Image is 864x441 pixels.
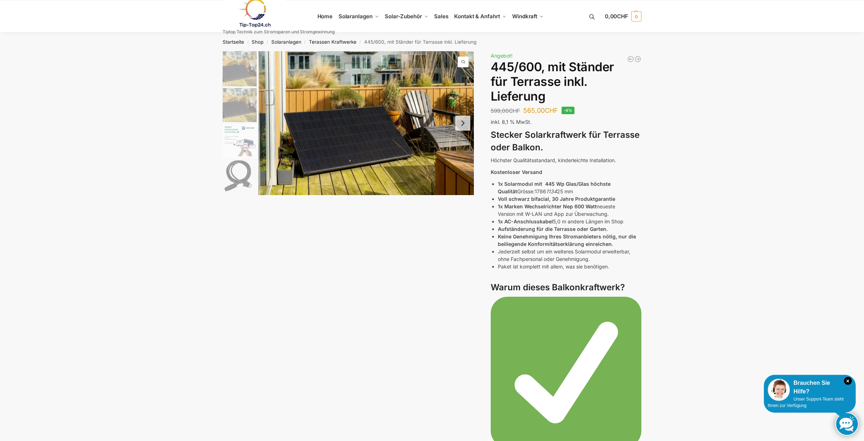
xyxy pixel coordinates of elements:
[498,180,641,195] li: Grösse:
[454,13,500,20] span: Kontakt & Anfahrt
[491,169,542,175] strong: Kostenloser Versand
[252,39,263,45] a: Shop
[356,39,364,45] span: /
[223,88,257,122] img: Solar Panel im edlen Schwarz mit Ständer
[271,39,301,45] a: Solaranlagen
[223,30,335,34] p: Tiptop Technik zum Stromsparen und Stromgewinnung
[535,188,573,194] span: 1786 25 mm
[258,51,474,195] a: Solar Panel im edlen Schwarz mit Ständer2WP8TCY scaled scaled scaled
[385,13,422,20] span: Solar-Zubehör
[562,107,574,114] span: -6%
[431,0,451,33] a: Sales
[223,51,257,86] img: Solar Panel im edlen Schwarz mit Ständer
[491,119,531,125] span: inkl. 8,1 % MwSt.
[498,196,550,202] strong: Voll schwarz bifacial,
[627,55,634,63] a: Balkonkraftwerk 445/600Watt, Wand oder Flachdachmontage. inkl. Lieferung
[498,203,641,218] li: neueste Version mit W-LAN und App zur Überwachung.
[768,379,790,401] img: Customer service
[552,196,615,202] strong: 30 Jahre Produktgarantie
[335,0,382,33] a: Solaranlagen
[491,130,640,152] strong: Stecker Solarkraftwerk für Terrasse oder Balkon.
[491,53,513,59] span: Angebot!
[768,397,844,408] span: Unser Support-Team steht Ihnen zur Verfügung
[545,107,558,114] span: CHF
[258,51,474,195] img: Solar Panel im edlen Schwarz mit Ständer
[223,124,257,158] img: H2c172fe1dfc145729fae6a5890126e09w.jpg_960x960_39c920dd-527c-43d8-9d2f-57e1d41b5fed_1445x
[210,33,654,51] nav: Breadcrumb
[631,11,641,21] span: 0
[498,203,597,209] strong: 1x Marken Wechselrichter Nep 600 Watt
[382,0,431,33] a: Solar-Zubehör
[491,156,641,164] p: Höchster Qualitätsstandard, kinderleichte Installation.
[434,13,448,20] span: Sales
[244,39,252,45] span: /
[498,181,611,194] strong: 1x Solarmodul mit 445 Wp Glas/Glas höchste Qualität
[498,248,641,263] li: Jederzeit selbst um ein weiteres Solarmodul erweiterbar, ohne Fachpersonal oder Genehmigung.
[546,188,557,194] em: 1134
[498,218,553,224] strong: 1x AC-Anschlusskabel
[498,218,641,225] li: 5,0 m andere Längen im Shop
[309,39,356,45] a: Terassen Kraftwerke
[634,55,641,63] a: 890/600 Watt bificiales Balkonkraftwerk mit 1 kWh smarten Speicher
[451,0,509,33] a: Kontakt & Anfahrt
[491,282,625,292] strong: Warum dieses Balkonkraftwerk?
[844,377,852,385] i: Schließen
[498,226,608,232] strong: Aufständerung für die Terrasse oder Garten.
[768,379,852,396] div: Brauchen Sie Hilfe?
[605,13,628,20] span: 0,00
[491,60,641,103] h1: 445/600, mit Ständer für Terrasse inkl. Lieferung
[491,107,520,114] bdi: 599,00
[509,107,520,114] span: CHF
[523,107,558,114] bdi: 565,00
[617,13,628,20] span: CHF
[339,13,373,20] span: Solaranlagen
[455,116,470,131] button: Next slide
[223,160,257,194] img: Anschlusskabel-3meter
[301,39,309,45] span: /
[498,233,636,247] strong: Keine Genehmigung Ihres Stromanbieters nötig, nur die beiliegende Konformitätserklärung einreichen.
[263,39,271,45] span: /
[509,0,547,33] a: Windkraft
[223,39,244,45] a: Startseite
[512,13,537,20] span: Windkraft
[605,6,641,27] a: 0,00CHF 0
[498,263,641,270] li: Paket ist komplett mit allem, was sie benötigen.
